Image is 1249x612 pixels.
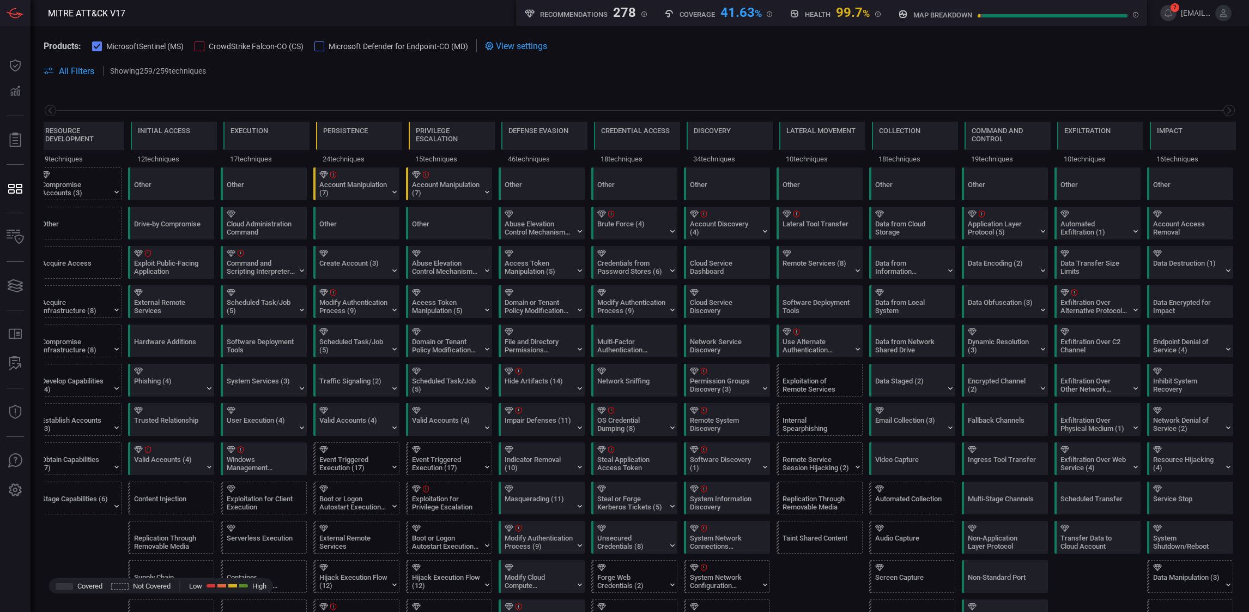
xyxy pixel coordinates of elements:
[409,122,495,167] div: TA0004: Privilege Escalation
[409,150,495,167] div: 15 techniques
[316,122,402,167] div: TA0003: Persistence
[869,246,955,279] div: T1213: Data from Information Repositories
[690,298,758,315] div: Cloud Service Discovery
[597,298,665,315] div: Modify Authentication Process (9)
[406,207,492,239] div: Other
[690,220,758,236] div: Account Discovery (4)
[505,338,573,354] div: File and Directory Permissions Modification (2)
[601,127,670,135] div: Credential Access
[134,181,202,197] div: Other
[313,207,399,239] div: Other
[968,298,1036,315] div: Data Obfuscation (3)
[1150,122,1236,167] div: TA0040: Impact
[875,377,943,393] div: Data Staged (2)
[875,181,943,197] div: Other
[1147,325,1233,357] div: T1499: Endpoint Denial of Service
[690,377,758,393] div: Permission Groups Discovery (3)
[1147,246,1233,279] div: T1485: Data Destruction
[1153,298,1221,315] div: Data Encrypted for Impact
[1153,377,1221,393] div: Inhibit System Recovery
[48,8,125,19] span: MITRE ATT&CK V17
[591,482,677,514] div: T1558: Steal or Forge Kerberos Tickets
[221,403,307,436] div: T1204: User Execution
[1057,122,1143,167] div: TA0010: Exfiltration
[777,442,863,475] div: T1563: Remote Service Session Hijacking (Not covered)
[687,150,773,167] div: 34 techniques
[962,403,1048,436] div: T1008: Fallback Channels
[416,127,488,143] div: Privilege Escalation
[684,482,770,514] div: T1082: System Information Discovery
[1054,325,1141,357] div: T1041: Exfiltration Over C2 Channel
[2,127,28,153] button: Reports
[779,150,865,167] div: 10 techniques
[38,122,124,167] div: TA0042: Resource Development
[962,521,1048,554] div: T1095: Non-Application Layer Protocol
[209,42,304,51] span: CrowdStrike Falcon-CO (CS)
[313,442,399,475] div: T1546: Event Triggered Execution
[684,167,770,200] div: Other
[499,207,585,239] div: T1548: Abuse Elevation Control Mechanism
[684,246,770,279] div: T1538: Cloud Service Dashboard
[872,122,958,167] div: TA0009: Collection
[786,127,856,135] div: Lateral Movement
[1147,285,1233,318] div: T1486: Data Encrypted for Impact
[35,167,122,200] div: T1586: Compromise Accounts
[1054,207,1141,239] div: T1020: Automated Exfiltration
[499,364,585,397] div: T1564: Hide Artifacts
[134,220,202,236] div: Drive-by Compromise
[1147,207,1233,239] div: T1531: Account Access Removal
[875,220,943,236] div: Data from Cloud Storage
[319,416,387,433] div: Valid Accounts (4)
[1060,220,1129,236] div: Automated Exfiltration (1)
[1153,220,1221,236] div: Account Access Removal
[2,448,28,474] button: Ask Us A Question
[879,127,920,135] div: Collection
[499,246,585,279] div: T1134: Access Token Manipulation
[2,351,28,377] button: ALERT ANALYSIS
[505,298,573,315] div: Domain or Tenant Policy Modification (2)
[41,259,110,275] div: Acquire Access
[972,127,1044,143] div: Command and Control
[1153,181,1221,197] div: Other
[128,207,214,239] div: T1189: Drive-by Compromise
[591,246,677,279] div: T1555: Credentials from Password Stores
[38,150,124,167] div: 9 techniques
[412,298,480,315] div: Access Token Manipulation (5)
[505,259,573,275] div: Access Token Manipulation (5)
[783,338,851,354] div: Use Alternate Authentication Material (4)
[597,259,665,275] div: Credentials from Password Stores (6)
[134,259,202,275] div: Exploit Public-Facing Application
[805,10,830,19] h5: Health
[684,442,770,475] div: T1518: Software Discovery
[128,246,214,279] div: T1190: Exploit Public-Facing Application
[35,364,122,397] div: T1587: Develop Capabilities (Not covered)
[968,377,1036,393] div: Encrypted Channel (2)
[406,167,492,200] div: T1098: Account Manipulation
[35,285,122,318] div: T1583: Acquire Infrastructure (Not covered)
[508,127,568,135] div: Defense Evasion
[221,482,307,514] div: T1203: Exploitation for Client Execution
[227,259,295,275] div: Command and Scripting Interpreter (12)
[134,338,202,354] div: Hardware Additions
[968,259,1036,275] div: Data Encoding (2)
[863,8,870,19] span: %
[110,67,206,75] p: Showing 259 / 259 techniques
[1064,127,1111,135] div: Exfiltration
[221,442,307,475] div: T1047: Windows Management Instrumentation
[35,325,122,357] div: T1584: Compromise Infrastructure (Not covered)
[869,364,955,397] div: T1074: Data Staged
[41,298,110,315] div: Acquire Infrastructure (8)
[962,364,1048,397] div: T1573: Encrypted Channel
[1150,150,1236,167] div: 16 techniques
[1153,259,1221,275] div: Data Destruction (1)
[783,220,851,236] div: Lateral Tool Transfer
[128,285,214,318] div: T1133: External Remote Services
[412,259,480,275] div: Abuse Elevation Control Mechanism (6)
[406,521,492,554] div: T1547: Boot or Logon Autostart Execution
[316,150,402,167] div: 24 techniques
[694,127,731,135] div: Discovery
[2,321,28,347] button: Rule Catalog
[962,482,1048,514] div: T1104: Multi-Stage Channels
[965,122,1051,167] div: TA0011: Command and Control
[221,167,307,200] div: Other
